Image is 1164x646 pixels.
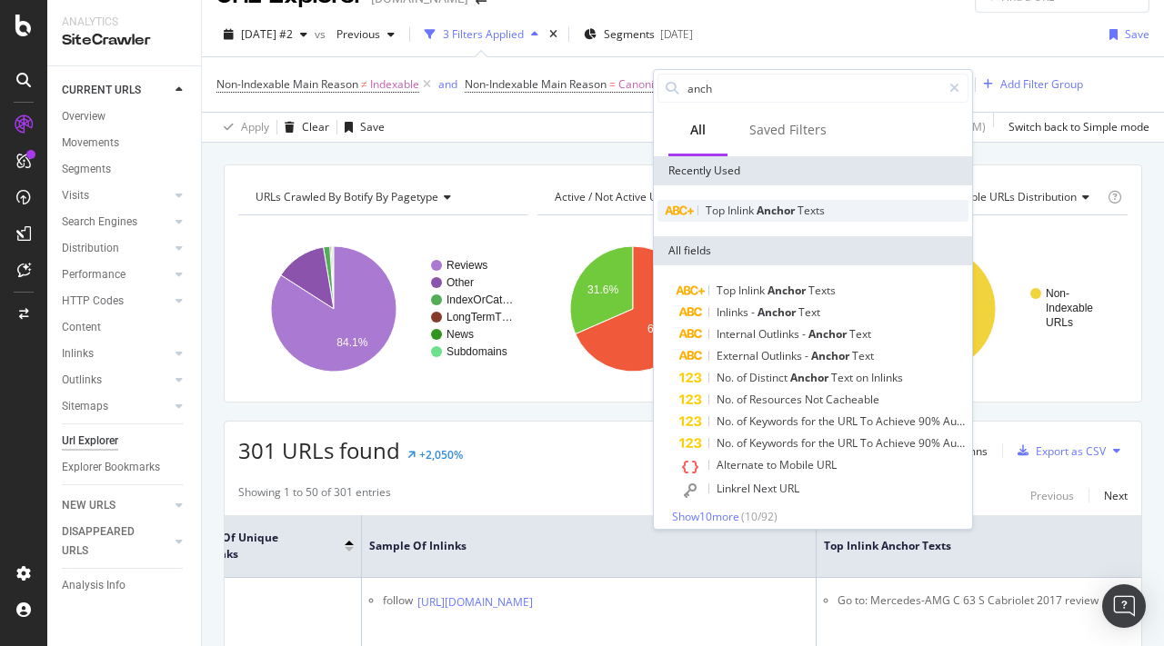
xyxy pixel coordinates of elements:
[201,530,317,562] span: No. of Unique Inlinks
[62,107,105,126] div: Overview
[546,25,561,44] div: times
[417,20,546,49] button: 3 Filters Applied
[860,435,876,451] span: To
[749,392,805,407] span: Resources
[62,371,170,390] a: Outlinks
[238,230,528,388] svg: A chart.
[315,26,329,42] span: vs
[1104,488,1128,503] div: Next
[62,318,188,337] a: Content
[62,496,170,515] a: NEW URLS
[790,370,831,385] span: Anchor
[361,76,367,92] span: ≠
[465,76,607,92] span: Non-Indexable Main Reason
[62,239,170,258] a: Distribution
[717,457,767,472] span: Alternate
[672,509,739,524] span: Show 10 more
[686,75,941,102] input: Search by field name
[753,481,779,496] span: Next
[768,283,808,298] span: Anchor
[737,435,749,451] span: of
[62,30,186,51] div: SiteCrawler
[62,496,115,515] div: NEW URLS
[241,26,293,42] span: 2025 Aug. 31st #2
[660,26,693,42] div: [DATE]
[852,348,874,363] span: Text
[801,435,818,451] span: for
[838,230,1128,388] svg: A chart.
[717,481,753,496] span: Linkrel
[336,336,367,349] text: 84.1%
[62,432,118,451] div: Url Explorer
[737,370,749,385] span: of
[737,392,749,407] span: of
[849,326,871,342] span: Text
[62,292,124,311] div: HTTP Codes
[1030,488,1074,503] div: Previous
[761,348,805,363] span: Outlinks
[838,435,860,451] span: URL
[537,230,828,388] svg: A chart.
[62,239,119,258] div: Distribution
[717,283,738,298] span: Top
[717,392,737,407] span: No.
[447,311,513,323] text: LongTermT…
[727,203,757,218] span: Inlink
[62,134,119,153] div: Movements
[417,593,533,611] a: [URL][DOMAIN_NAME]
[802,326,808,342] span: -
[717,304,751,320] span: Inlinks
[618,72,720,97] span: Canonical Not Equal
[369,538,781,554] span: Sample of Inlinks
[62,186,89,205] div: Visits
[757,203,798,218] span: Anchor
[737,413,749,429] span: of
[604,26,655,42] span: Segments
[329,20,402,49] button: Previous
[1036,443,1106,459] div: Export as CSV
[1102,20,1149,49] button: Save
[808,283,836,298] span: Texts
[838,413,860,429] span: URL
[818,435,838,451] span: the
[252,183,512,212] h4: URLs Crawled By Botify By pagetype
[876,413,918,429] span: Achieve
[62,81,170,100] a: CURRENT URLS
[216,20,315,49] button: [DATE] #2
[62,397,170,416] a: Sitemaps
[706,203,727,218] span: Top
[62,213,170,232] a: Search Engines
[62,458,188,477] a: Explorer Bookmarks
[811,348,852,363] span: Anchor
[216,76,358,92] span: Non-Indexable Main Reason
[62,344,94,363] div: Inlinks
[238,435,400,465] span: 301 URLs found
[918,435,943,451] span: 90%
[443,26,524,42] div: 3 Filters Applied
[555,189,747,204] span: Active / Not Active URLs (organic - all)
[62,397,108,416] div: Sitemaps
[302,119,329,134] div: Clear
[447,259,487,272] text: Reviews
[238,484,391,506] div: Showing 1 to 50 of 301 entries
[738,283,768,298] span: Inlink
[1125,26,1149,42] div: Save
[758,326,802,342] span: Outlinks
[818,413,838,429] span: the
[751,304,758,320] span: -
[62,160,111,179] div: Segments
[749,370,790,385] span: Distinct
[717,348,761,363] span: External
[817,457,837,472] span: URL
[918,413,943,429] span: 90%
[337,113,385,142] button: Save
[1030,484,1074,506] button: Previous
[647,323,678,335] text: 68.4%
[826,392,879,407] span: Cacheable
[851,183,1104,212] h4: Indexable / Non-Indexable URLs Distribution
[62,344,170,363] a: Inlinks
[62,213,137,232] div: Search Engines
[805,392,826,407] span: Not
[808,326,849,342] span: Anchor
